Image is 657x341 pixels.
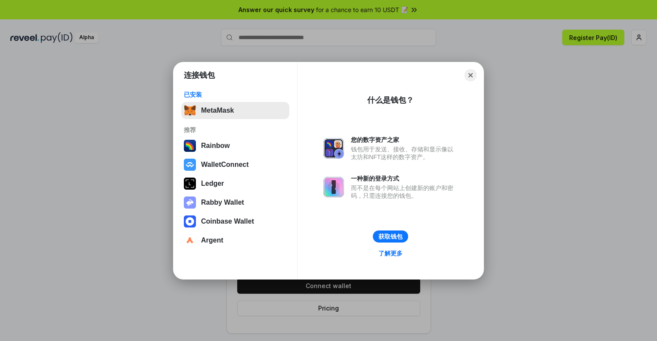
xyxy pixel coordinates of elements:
div: 一种新的登录方式 [351,175,458,182]
a: 了解更多 [373,248,408,259]
div: Ledger [201,180,224,187]
div: 了解更多 [378,249,403,257]
div: 您的数字资产之家 [351,136,458,144]
button: Rainbow [181,137,289,154]
div: 推荐 [184,126,287,134]
div: 钱包用于发送、接收、存储和显示像以太坊和NFT这样的数字资产。 [351,145,458,161]
img: svg+xml,%3Csvg%20width%3D%2228%22%20height%3D%2228%22%20viewBox%3D%220%200%2028%2028%22%20fill%3D... [184,215,196,227]
button: 获取钱包 [373,230,408,243]
img: svg+xml,%3Csvg%20xmlns%3D%22http%3A%2F%2Fwww.w3.org%2F2000%2Fsvg%22%20fill%3D%22none%22%20viewBox... [184,197,196,209]
img: svg+xml,%3Csvg%20xmlns%3D%22http%3A%2F%2Fwww.w3.org%2F2000%2Fsvg%22%20width%3D%2228%22%20height%3... [184,178,196,190]
button: MetaMask [181,102,289,119]
div: MetaMask [201,107,234,114]
div: Argent [201,237,223,244]
button: WalletConnect [181,156,289,173]
button: Ledger [181,175,289,192]
button: Coinbase Wallet [181,213,289,230]
img: svg+xml,%3Csvg%20width%3D%22120%22%20height%3D%22120%22%20viewBox%3D%220%200%20120%20120%22%20fil... [184,140,196,152]
button: Rabby Wallet [181,194,289,211]
div: Rabby Wallet [201,199,244,206]
div: WalletConnect [201,161,249,169]
div: Coinbase Wallet [201,218,254,225]
div: 而不是在每个网站上创建新的账户和密码，只需连接您的钱包。 [351,184,458,200]
button: Argent [181,232,289,249]
img: svg+xml,%3Csvg%20fill%3D%22none%22%20height%3D%2233%22%20viewBox%3D%220%200%2035%2033%22%20width%... [184,104,196,117]
div: Rainbow [201,142,230,150]
h1: 连接钱包 [184,70,215,80]
img: svg+xml,%3Csvg%20width%3D%2228%22%20height%3D%2228%22%20viewBox%3D%220%200%2028%2028%22%20fill%3D... [184,234,196,246]
img: svg+xml,%3Csvg%20xmlns%3D%22http%3A%2F%2Fwww.w3.org%2F2000%2Fsvg%22%20fill%3D%22none%22%20viewBox... [323,138,344,159]
div: 什么是钱包？ [367,95,414,105]
img: svg+xml,%3Csvg%20width%3D%2228%22%20height%3D%2228%22%20viewBox%3D%220%200%2028%2028%22%20fill%3D... [184,159,196,171]
img: svg+xml,%3Csvg%20xmlns%3D%22http%3A%2F%2Fwww.w3.org%2F2000%2Fsvg%22%20fill%3D%22none%22%20viewBox... [323,177,344,197]
div: 获取钱包 [378,233,403,240]
div: 已安装 [184,91,287,98]
button: Close [465,69,477,81]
